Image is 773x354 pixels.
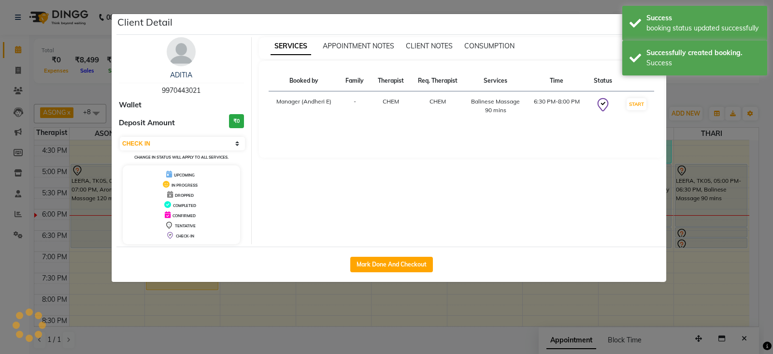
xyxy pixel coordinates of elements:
span: IN PROGRESS [172,183,198,188]
div: Successfully created booking. [646,48,760,58]
a: ADITIA [170,71,192,79]
h5: Client Detail [117,15,172,29]
span: APPOINTMENT NOTES [323,42,394,50]
button: START [627,98,646,110]
span: SERVICES [271,38,311,55]
span: Deposit Amount [119,118,175,129]
th: Booked by [269,71,339,91]
small: Change in status will apply to all services. [134,155,229,160]
span: CONSUMPTION [464,42,515,50]
th: Family [339,71,371,91]
button: Mark Done And Checkout [350,257,433,272]
span: COMPLETED [173,203,196,208]
th: Therapist [371,71,411,91]
span: 9970443021 [162,86,200,95]
th: Time [526,71,587,91]
th: Services [465,71,526,91]
span: TENTATIVE [175,223,196,228]
td: - [339,91,371,121]
td: Manager (Andheri E) [269,91,339,121]
span: UPCOMING [174,173,195,177]
div: Success [646,13,760,23]
td: 6:30 PM-8:00 PM [526,91,587,121]
span: DROPPED [175,193,194,198]
th: Req. Therapist [411,71,465,91]
h3: ₹0 [229,114,244,128]
img: avatar [167,37,196,66]
span: CHECK-IN [176,234,194,238]
span: CLIENT NOTES [406,42,453,50]
span: CHEM [429,98,446,105]
div: booking status updated successfully [646,23,760,33]
span: CHEM [383,98,399,105]
span: Wallet [119,100,142,111]
span: CONFIRMED [172,213,196,218]
div: Balinese Massage 90 mins [471,97,520,115]
th: Status [587,71,619,91]
div: Success [646,58,760,68]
